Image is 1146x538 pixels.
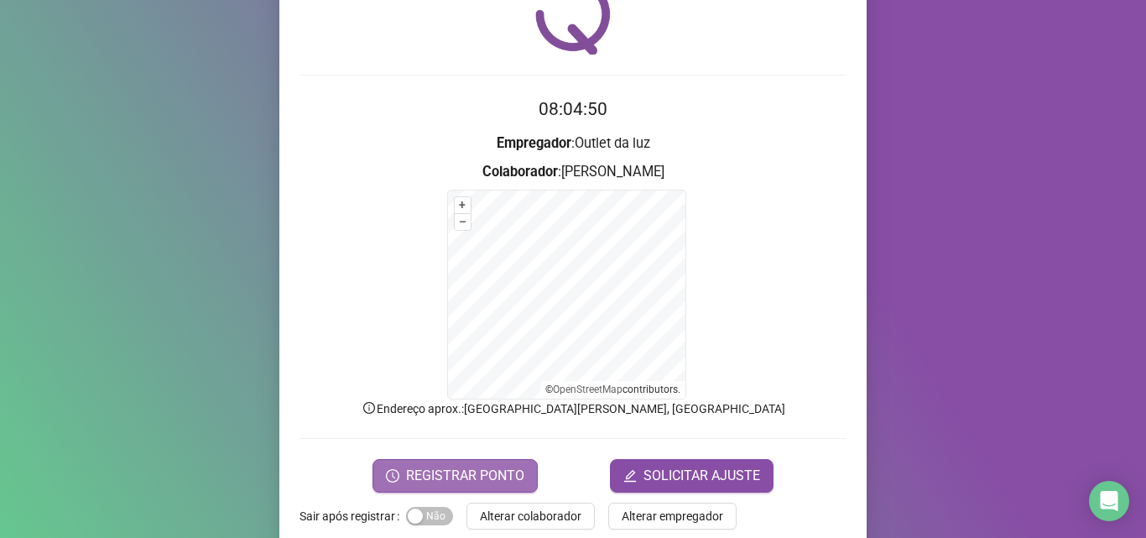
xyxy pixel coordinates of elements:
[362,400,377,415] span: info-circle
[608,503,737,530] button: Alterar empregador
[497,135,571,151] strong: Empregador
[386,469,399,483] span: clock-circle
[610,459,774,493] button: editSOLICITAR AJUSTE
[1089,481,1129,521] div: Open Intercom Messenger
[482,164,558,180] strong: Colaborador
[300,133,846,154] h3: : Outlet da luz
[539,99,607,119] time: 08:04:50
[300,503,406,530] label: Sair após registrar
[372,459,538,493] button: REGISTRAR PONTO
[300,161,846,183] h3: : [PERSON_NAME]
[622,507,723,525] span: Alterar empregador
[466,503,595,530] button: Alterar colaborador
[553,384,622,395] a: OpenStreetMap
[623,469,637,483] span: edit
[406,466,524,486] span: REGISTRAR PONTO
[545,384,680,395] li: © contributors.
[455,214,471,230] button: –
[643,466,760,486] span: SOLICITAR AJUSTE
[480,507,581,525] span: Alterar colaborador
[455,197,471,213] button: +
[300,400,846,418] p: Endereço aprox. : [GEOGRAPHIC_DATA][PERSON_NAME], [GEOGRAPHIC_DATA]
